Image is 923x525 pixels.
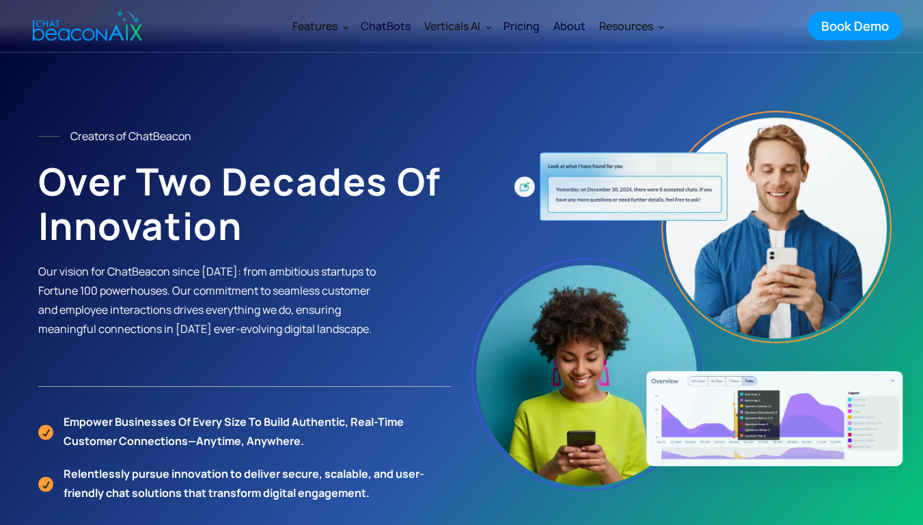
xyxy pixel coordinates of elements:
img: Check Icon Orange [38,474,53,492]
div: Features [286,10,354,42]
img: Dropdown [343,24,348,29]
a: Pricing [497,8,547,44]
div: Pricing [504,16,540,36]
div: ChatBots [361,16,411,36]
div: About [553,16,586,36]
img: Boy Image [666,116,887,338]
div: Features [292,16,337,36]
div: Verticals AI [424,16,480,36]
strong: Relentlessly pursue innovation to deliver secure, scalable, and user-friendly chat solutions that... [64,466,424,500]
div: Creators of ChatBeacon [70,126,191,146]
a: About [547,10,592,42]
img: Line [38,136,60,137]
a: ChatBots [354,8,417,44]
div: Resources [599,16,653,36]
img: Dropdown [659,24,664,29]
strong: Over Two Decades of Innovation [38,155,441,252]
div: Resources [592,10,670,42]
a: home [21,2,150,50]
a: Book Demo [808,12,903,40]
img: Dropdown [486,24,491,29]
strong: Empower businesses of every size to build authentic, real-time customer connections—anytime, anyw... [64,414,404,448]
img: Girl Image [476,263,697,486]
p: Our vision for ChatBeacon since [DATE]: from ambitious startups to Fortune 100 powerhouses. Our c... [38,262,377,338]
img: Check Icon Orange [38,422,53,440]
div: Book Demo [821,17,889,35]
div: Verticals AI [417,10,497,42]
